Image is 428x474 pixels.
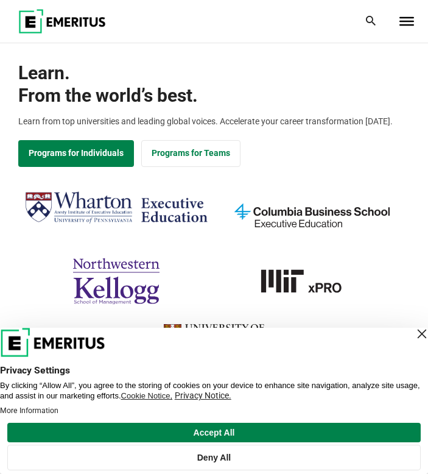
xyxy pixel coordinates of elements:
a: MIT-xPRO [220,251,404,311]
span: From the world’s best. [18,84,410,107]
h1: Learn. [18,62,410,107]
img: Wharton Executive Education [24,185,208,230]
img: northwestern-kellogg [24,251,208,311]
img: MIT xPRO [220,251,404,311]
a: Explore Programs [18,140,134,167]
a: Explore for Business [141,140,240,167]
img: cambridge-judge-business-school [122,317,306,378]
img: columbia-business-school [220,185,404,246]
p: Learn from top universities and leading global voices. Accelerate your career transformation [DATE]. [18,115,410,128]
button: Toggle Menu [399,17,414,26]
